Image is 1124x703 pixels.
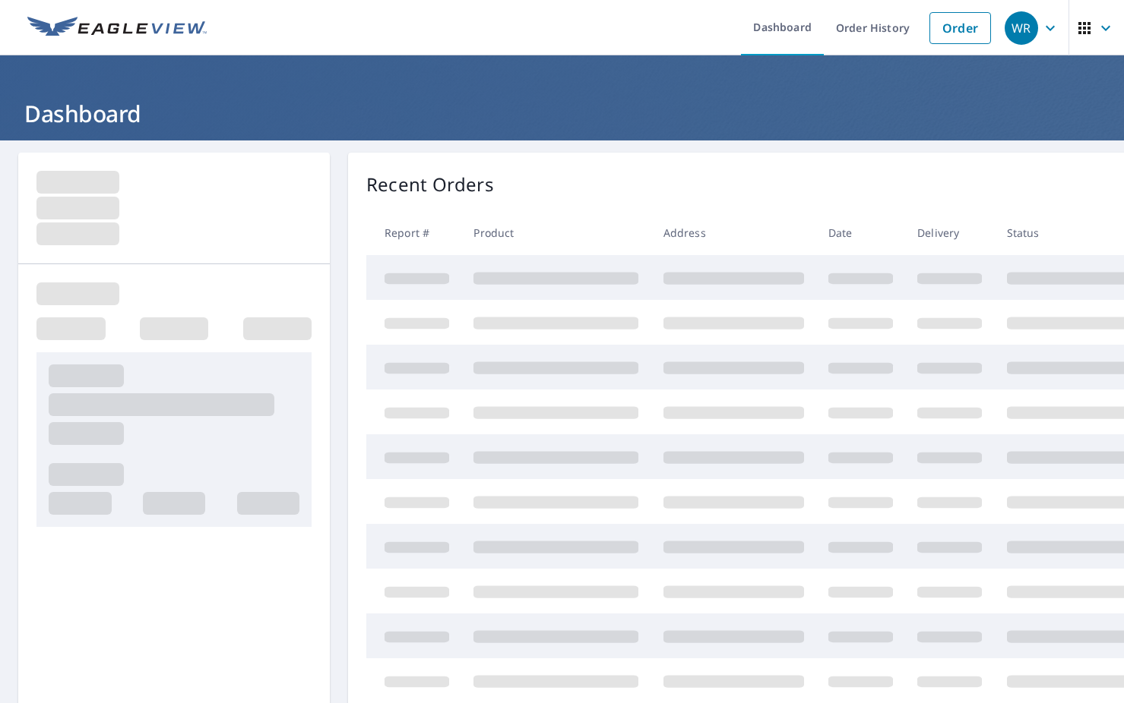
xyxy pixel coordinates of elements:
[27,17,207,39] img: EV Logo
[651,210,816,255] th: Address
[929,12,991,44] a: Order
[366,171,494,198] p: Recent Orders
[18,98,1106,129] h1: Dashboard
[1005,11,1038,45] div: WR
[366,210,461,255] th: Report #
[461,210,651,255] th: Product
[816,210,905,255] th: Date
[905,210,994,255] th: Delivery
